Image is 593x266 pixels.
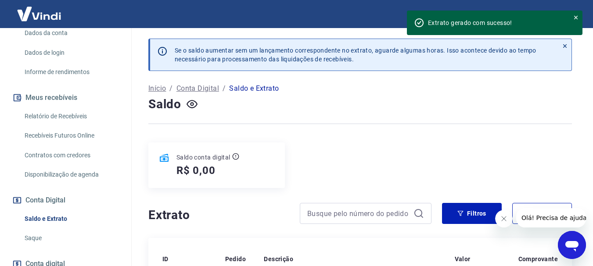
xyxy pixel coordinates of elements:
[148,83,166,94] a: Início
[25,14,43,21] div: v 4.0.25
[455,255,471,263] p: Valor
[21,63,121,81] a: Informe de rendimentos
[21,24,121,42] a: Dados da conta
[518,255,558,263] p: Comprovante
[176,153,230,162] p: Saldo conta digital
[495,210,513,227] iframe: Fechar mensagem
[558,231,586,259] iframe: Botão para abrir a janela de mensagens
[14,23,21,30] img: website_grey.svg
[46,52,67,57] div: Domínio
[516,208,586,227] iframe: Mensagem da empresa
[148,96,181,113] h4: Saldo
[21,229,121,247] a: Saque
[21,107,121,125] a: Relatório de Recebíveis
[21,166,121,184] a: Disponibilização de agenda
[21,127,121,145] a: Recebíveis Futuros Online
[21,210,121,228] a: Saldo e Extrato
[93,51,100,58] img: tab_keywords_by_traffic_grey.svg
[175,46,536,64] p: Se o saldo aumentar sem um lançamento correspondente no extrato, aguarde algumas horas. Isso acon...
[36,51,43,58] img: tab_domain_overview_orange.svg
[11,0,68,27] img: Vindi
[23,23,126,30] div: [PERSON_NAME]: [DOMAIN_NAME]
[442,203,502,224] button: Filtros
[169,83,173,94] p: /
[11,191,121,210] button: Conta Digital
[5,6,74,13] span: Olá! Precisa de ajuda?
[21,44,121,62] a: Dados de login
[176,163,216,177] h5: R$ 0,00
[307,207,410,220] input: Busque pelo número do pedido
[148,206,289,224] h4: Extrato
[223,83,226,94] p: /
[512,203,572,224] button: Exportar
[11,88,121,107] button: Meus recebíveis
[14,14,21,21] img: logo_orange.svg
[176,83,219,94] a: Conta Digital
[264,255,293,263] p: Descrição
[225,255,246,263] p: Pedido
[21,146,121,164] a: Contratos com credores
[102,52,141,57] div: Palavras-chave
[162,255,169,263] p: ID
[551,6,582,22] button: Sair
[428,18,562,27] div: Extrato gerado com sucesso!
[229,83,279,94] p: Saldo e Extrato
